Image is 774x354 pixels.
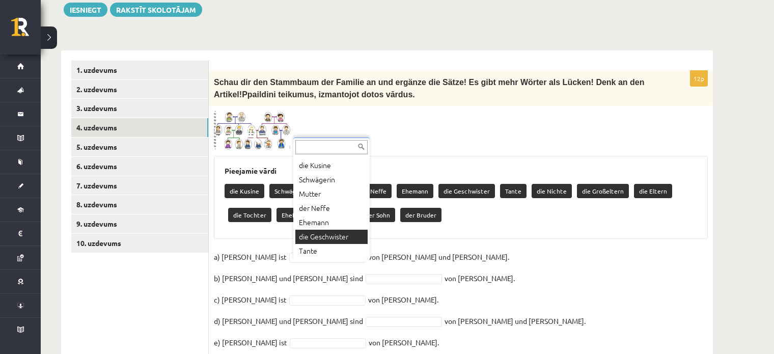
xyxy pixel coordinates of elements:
[295,230,368,244] div: die Geschwister
[295,187,368,201] div: Mutter
[295,158,368,173] div: die Kusine
[295,244,368,258] div: Tante
[295,201,368,215] div: der Neffe
[295,173,368,187] div: Schwägerin
[295,215,368,230] div: Ehemann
